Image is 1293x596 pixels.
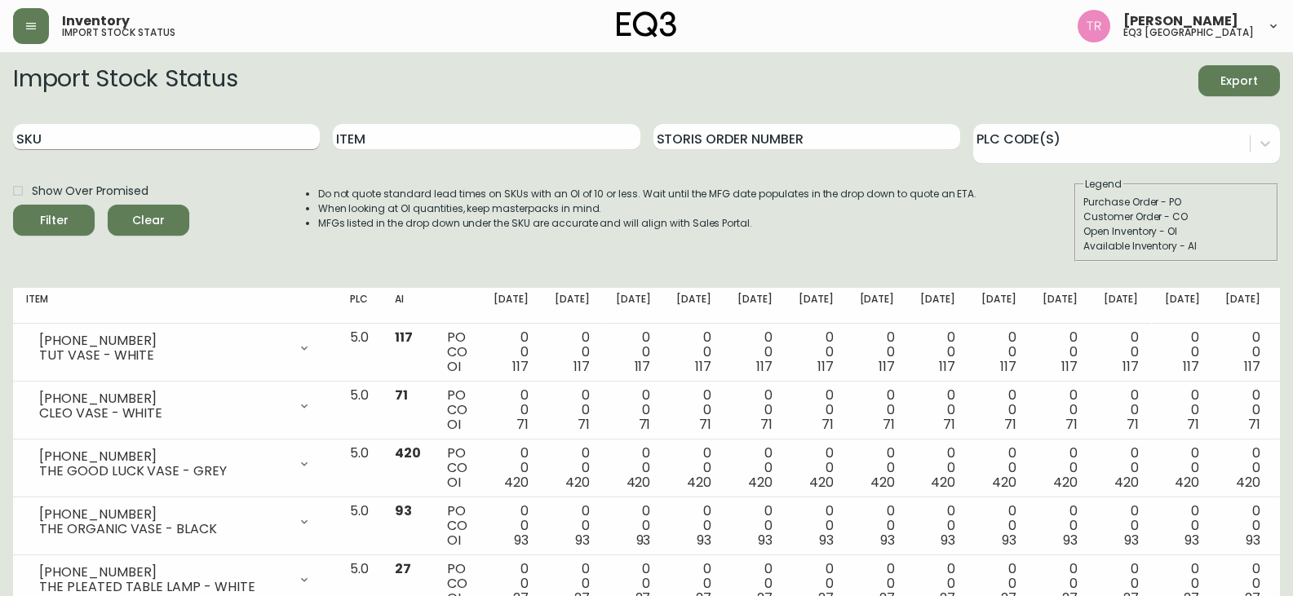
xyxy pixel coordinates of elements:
[39,507,288,522] div: [PHONE_NUMBER]
[40,210,69,231] div: Filter
[799,330,834,374] div: 0 0
[447,330,467,374] div: PO CO
[542,288,603,324] th: [DATE]
[1127,415,1139,434] span: 71
[395,386,408,404] span: 71
[26,388,324,424] div: [PHONE_NUMBER]CLEO VASE - WHITE
[756,357,773,376] span: 117
[573,357,590,376] span: 117
[992,473,1016,492] span: 420
[1248,415,1260,434] span: 71
[1165,388,1200,432] div: 0 0
[1152,288,1213,324] th: [DATE]
[920,330,955,374] div: 0 0
[939,357,955,376] span: 117
[860,504,895,548] div: 0 0
[687,473,711,492] span: 420
[39,333,288,348] div: [PHONE_NUMBER]
[1002,531,1016,550] span: 93
[121,210,176,231] span: Clear
[1175,473,1199,492] span: 420
[447,504,467,548] div: PO CO
[663,288,724,324] th: [DATE]
[821,415,834,434] span: 71
[1246,531,1260,550] span: 93
[907,288,968,324] th: [DATE]
[447,531,461,550] span: OI
[920,388,955,432] div: 0 0
[617,11,677,38] img: logo
[636,531,651,550] span: 93
[447,388,467,432] div: PO CO
[337,324,382,382] td: 5.0
[1244,357,1260,376] span: 117
[395,501,412,520] span: 93
[1091,288,1152,324] th: [DATE]
[1225,504,1260,548] div: 0 0
[1225,388,1260,432] div: 0 0
[1078,10,1110,42] img: 214b9049a7c64896e5c13e8f38ff7a87
[1104,504,1139,548] div: 0 0
[39,348,288,363] div: TUT VASE - WHITE
[39,565,288,580] div: [PHONE_NUMBER]
[494,330,529,374] div: 0 0
[1083,210,1269,224] div: Customer Order - CO
[880,531,895,550] span: 93
[565,473,590,492] span: 420
[555,330,590,374] div: 0 0
[39,580,288,594] div: THE PLEATED TABLE LAMP - WHITE
[447,357,461,376] span: OI
[494,446,529,490] div: 0 0
[697,531,711,550] span: 93
[516,415,529,434] span: 71
[676,388,711,432] div: 0 0
[39,522,288,536] div: THE ORGANIC VASE - BLACK
[847,288,908,324] th: [DATE]
[799,504,834,548] div: 0 0
[494,504,529,548] div: 0 0
[318,216,977,231] li: MFGs listed in the drop down under the SKU are accurate and will align with Sales Portal.
[616,330,651,374] div: 0 0
[1063,531,1078,550] span: 93
[447,473,461,492] span: OI
[603,288,664,324] th: [DATE]
[981,388,1016,432] div: 0 0
[616,446,651,490] div: 0 0
[447,446,467,490] div: PO CO
[941,531,955,550] span: 93
[676,446,711,490] div: 0 0
[26,446,324,482] div: [PHONE_NUMBER]THE GOOD LUCK VASE - GREY
[1123,28,1254,38] h5: eq3 [GEOGRAPHIC_DATA]
[786,288,847,324] th: [DATE]
[860,330,895,374] div: 0 0
[447,415,461,434] span: OI
[32,183,148,200] span: Show Over Promised
[699,415,711,434] span: 71
[1165,446,1200,490] div: 0 0
[395,444,421,462] span: 420
[382,288,434,324] th: AI
[748,473,773,492] span: 420
[943,415,955,434] span: 71
[981,330,1016,374] div: 0 0
[395,559,411,578] span: 27
[1043,330,1078,374] div: 0 0
[760,415,773,434] span: 71
[1000,357,1016,376] span: 117
[1114,473,1139,492] span: 420
[758,531,773,550] span: 93
[981,446,1016,490] div: 0 0
[494,388,529,432] div: 0 0
[635,357,651,376] span: 117
[1104,446,1139,490] div: 0 0
[1043,446,1078,490] div: 0 0
[1225,330,1260,374] div: 0 0
[817,357,834,376] span: 117
[39,464,288,479] div: THE GOOD LUCK VASE - GREY
[39,449,288,464] div: [PHONE_NUMBER]
[920,504,955,548] div: 0 0
[616,388,651,432] div: 0 0
[627,473,651,492] span: 420
[1104,388,1139,432] div: 0 0
[575,531,590,550] span: 93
